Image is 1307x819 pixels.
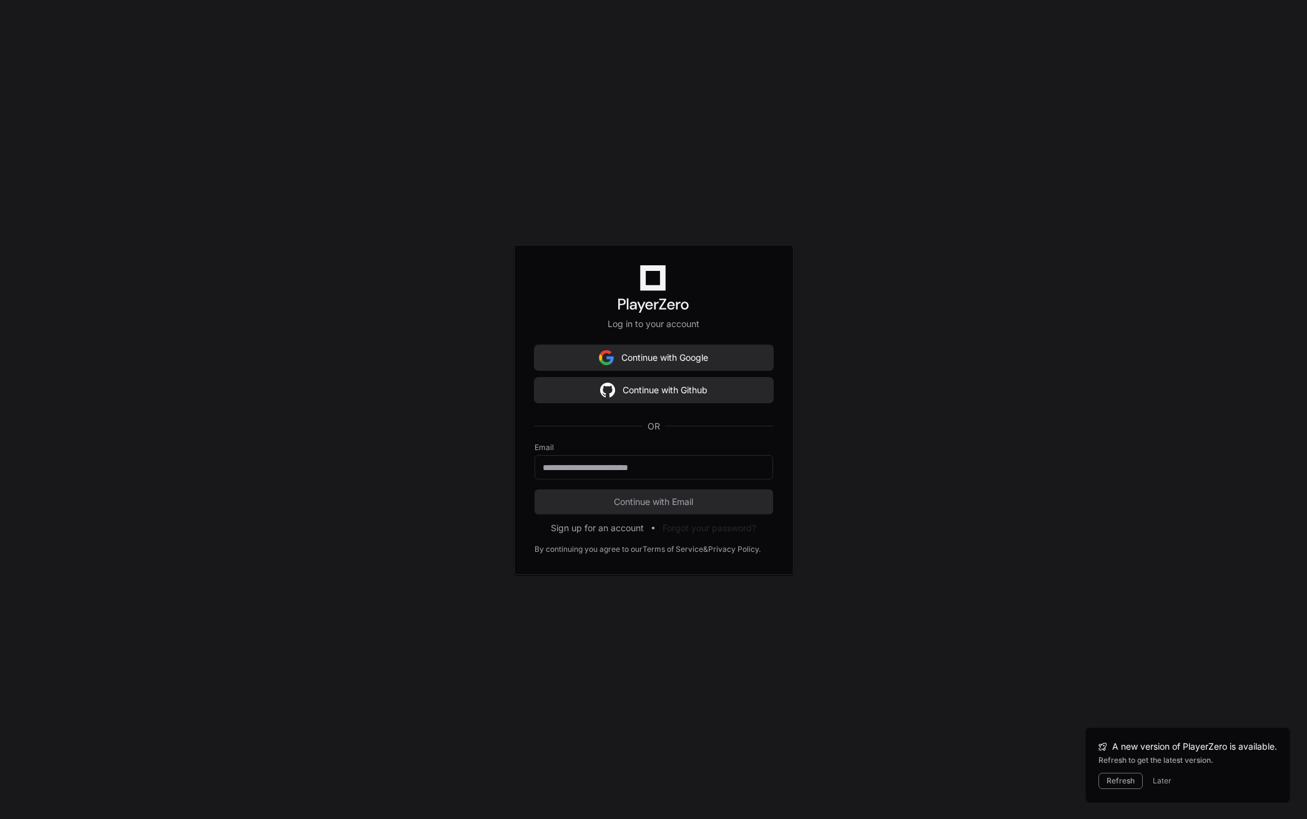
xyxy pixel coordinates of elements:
[535,318,773,330] p: Log in to your account
[551,522,644,534] button: Sign up for an account
[708,544,761,554] a: Privacy Policy.
[535,496,773,508] span: Continue with Email
[643,420,665,433] span: OR
[1098,773,1143,789] button: Refresh
[599,345,614,370] img: Sign in with google
[535,544,643,554] div: By continuing you agree to our
[600,378,615,403] img: Sign in with google
[663,522,756,534] button: Forgot your password?
[703,544,708,554] div: &
[535,443,773,453] label: Email
[535,345,773,370] button: Continue with Google
[535,489,773,514] button: Continue with Email
[643,544,703,554] a: Terms of Service
[535,378,773,403] button: Continue with Github
[1112,740,1277,753] span: A new version of PlayerZero is available.
[1153,776,1171,786] button: Later
[1098,755,1277,765] div: Refresh to get the latest version.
